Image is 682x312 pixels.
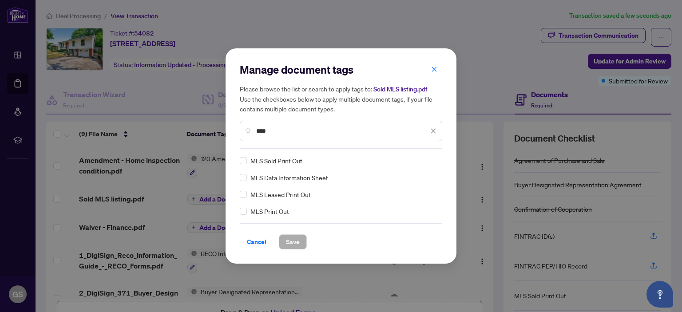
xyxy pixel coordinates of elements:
span: close [430,128,436,134]
span: MLS Print Out [250,206,289,216]
button: Cancel [240,234,274,249]
h5: Please browse the list or search to apply tags to: Use the checkboxes below to apply multiple doc... [240,84,442,114]
span: MLS Leased Print Out [250,190,311,199]
span: MLS Sold Print Out [250,156,302,166]
span: close [431,66,437,72]
span: Cancel [247,235,266,249]
span: Sold MLS listing.pdf [373,85,427,93]
button: Save [279,234,307,249]
h2: Manage document tags [240,63,442,77]
span: MLS Data Information Sheet [250,173,328,182]
button: Open asap [646,281,673,308]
